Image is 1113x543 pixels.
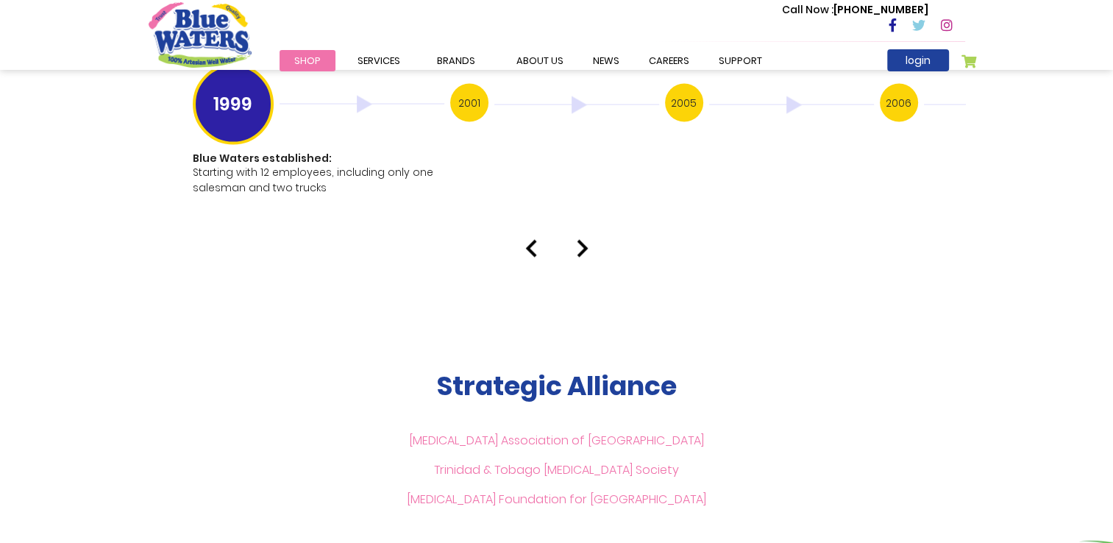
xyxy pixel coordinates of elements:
a: [MEDICAL_DATA] Foundation for [GEOGRAPHIC_DATA] [407,491,706,508]
a: support [704,50,777,71]
a: News [578,50,634,71]
h3: 2006 [880,84,918,122]
span: Services [358,54,400,68]
h2: Strategic Alliance [149,370,965,402]
h3: 2005 [665,84,703,122]
a: careers [634,50,704,71]
h3: 2001 [450,84,488,122]
a: about us [502,50,578,71]
a: store logo [149,2,252,67]
span: Shop [294,54,321,68]
span: Brands [437,54,475,68]
span: Call Now : [782,2,833,17]
a: [MEDICAL_DATA] Association of [GEOGRAPHIC_DATA] [409,432,704,449]
p: [PHONE_NUMBER] [782,2,928,18]
p: Starting with 12 employees, including only one salesman and two trucks [193,165,441,196]
a: login [887,49,949,71]
a: Trinidad & Tobago [MEDICAL_DATA] Society [434,461,679,478]
h1: Blue Waters established: [193,152,441,165]
h3: 1999 [193,64,274,145]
